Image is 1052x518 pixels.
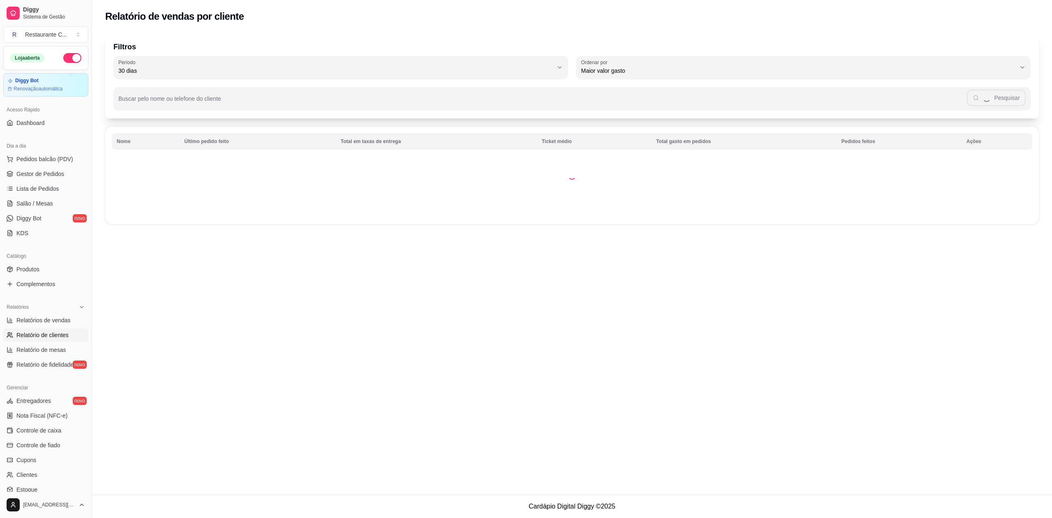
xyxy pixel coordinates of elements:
[3,167,88,180] a: Gestor de Pedidos
[3,153,88,166] button: Pedidos balcão (PDV)
[16,229,28,237] span: KDS
[92,495,1052,518] footer: Cardápio Digital Diggy © 2025
[3,103,88,116] div: Acesso Rápido
[16,346,66,354] span: Relatório de mesas
[576,56,1031,79] button: Ordenar porMaior valor gasto
[16,426,61,435] span: Controle de caixa
[3,212,88,225] a: Diggy Botnovo
[3,197,88,210] a: Salão / Mesas
[16,361,74,369] span: Relatório de fidelidade
[16,397,51,405] span: Entregadores
[3,73,88,97] a: Diggy BotRenovaçãoautomática
[3,3,88,23] a: DiggySistema de Gestão
[118,59,138,66] label: Período
[16,185,59,193] span: Lista de Pedidos
[568,171,576,180] div: Loading
[3,328,88,342] a: Relatório de clientes
[16,441,60,449] span: Controle de fiado
[25,30,67,39] div: Restaurante C ...
[3,343,88,356] a: Relatório de mesas
[3,439,88,452] a: Controle de fiado
[16,199,53,208] span: Salão / Mesas
[15,78,39,84] article: Diggy Bot
[16,170,64,178] span: Gestor de Pedidos
[581,59,610,66] label: Ordenar por
[16,155,73,163] span: Pedidos balcão (PDV)
[16,316,71,324] span: Relatórios de vendas
[16,486,37,494] span: Estoque
[16,265,39,273] span: Produtos
[113,41,1031,53] p: Filtros
[3,409,88,422] a: Nota Fiscal (NFC-e)
[3,314,88,327] a: Relatórios de vendas
[3,394,88,407] a: Entregadoresnovo
[16,214,42,222] span: Diggy Bot
[3,182,88,195] a: Lista de Pedidos
[3,263,88,276] a: Produtos
[3,453,88,467] a: Cupons
[3,358,88,371] a: Relatório de fidelidadenovo
[10,53,44,62] div: Loja aberta
[3,424,88,437] a: Controle de caixa
[63,53,81,63] button: Alterar Status
[581,67,1016,75] span: Maior valor gasto
[10,30,18,39] span: R
[3,139,88,153] div: Dia a dia
[16,412,67,420] span: Nota Fiscal (NFC-e)
[118,98,967,106] input: Buscar pelo nome ou telefone do cliente
[105,10,244,23] h2: Relatório de vendas por cliente
[113,56,568,79] button: Período30 dias
[23,14,85,20] span: Sistema de Gestão
[3,468,88,481] a: Clientes
[16,456,36,464] span: Cupons
[3,250,88,263] div: Catálogo
[3,381,88,394] div: Gerenciar
[7,304,29,310] span: Relatórios
[16,471,37,479] span: Clientes
[3,26,88,43] button: Select a team
[16,280,55,288] span: Complementos
[118,67,553,75] span: 30 dias
[3,116,88,129] a: Dashboard
[16,119,45,127] span: Dashboard
[3,483,88,496] a: Estoque
[16,331,69,339] span: Relatório de clientes
[3,277,88,291] a: Complementos
[14,86,62,92] article: Renovação automática
[3,495,88,515] button: [EMAIL_ADDRESS][DOMAIN_NAME]
[23,6,85,14] span: Diggy
[23,502,75,508] span: [EMAIL_ADDRESS][DOMAIN_NAME]
[3,227,88,240] a: KDS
